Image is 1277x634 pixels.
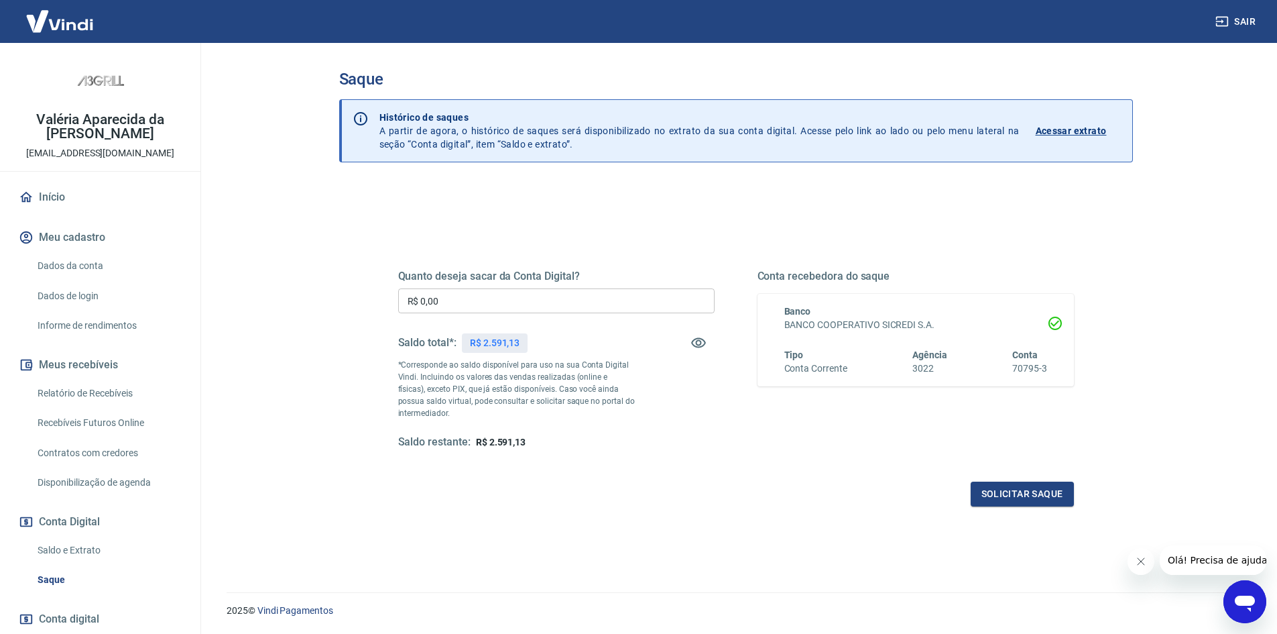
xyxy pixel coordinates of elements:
[8,9,113,20] span: Olá! Precisa de ajuda?
[339,70,1133,89] h3: Saque
[398,435,471,450] h5: Saldo restante:
[912,362,947,376] h6: 3022
[26,146,174,160] p: [EMAIL_ADDRESS][DOMAIN_NAME]
[398,336,457,350] h5: Saldo total*:
[1160,545,1266,575] iframe: Mensagem da empresa
[379,111,1020,124] p: Histórico de saques
[784,318,1047,332] h6: BANCO COOPERATIVO SICREDI S.A.
[32,469,184,496] a: Disponibilização de agenda
[971,482,1074,507] button: Solicitar saque
[16,1,103,42] img: Vindi
[32,537,184,564] a: Saldo e Extrato
[32,252,184,280] a: Dados da conta
[398,359,635,419] p: *Corresponde ao saldo disponível para uso na sua Conta Digital Vindi. Incluindo os valores das ve...
[757,270,1074,283] h5: Conta recebedora do saque
[16,223,184,252] button: Meu cadastro
[39,610,99,629] span: Conta digital
[784,306,811,317] span: Banco
[32,439,184,467] a: Contratos com credores
[379,111,1020,151] p: A partir de agora, o histórico de saques será disponibilizado no extrato da sua conta digital. Ac...
[1036,124,1107,138] p: Acessar extrato
[227,604,1245,618] p: 2025 ©
[784,362,847,376] h6: Conta Corrente
[257,605,333,616] a: Vindi Pagamentos
[32,566,184,594] a: Saque
[32,380,184,407] a: Relatório de Recebíveis
[912,350,947,360] span: Agência
[1213,9,1261,34] button: Sair
[11,113,190,141] p: Valéria Aparecida da [PERSON_NAME]
[1012,350,1038,360] span: Conta
[1223,580,1266,623] iframe: Botão para abrir a janela de mensagens
[32,312,184,339] a: Informe de rendimentos
[74,54,127,107] img: 88cd6d42-8dc6-4db9-ad20-b733bf9b0e7b.jpeg
[32,282,184,310] a: Dados de login
[470,336,520,350] p: R$ 2.591,13
[398,270,715,283] h5: Quanto deseja sacar da Conta Digital?
[1036,111,1121,151] a: Acessar extrato
[16,182,184,212] a: Início
[16,604,184,634] a: Conta digital
[32,409,184,437] a: Recebíveis Futuros Online
[16,350,184,380] button: Meus recebíveis
[1128,548,1154,575] iframe: Fechar mensagem
[476,437,526,447] span: R$ 2.591,13
[784,350,804,360] span: Tipo
[16,507,184,537] button: Conta Digital
[1012,362,1047,376] h6: 70795-3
